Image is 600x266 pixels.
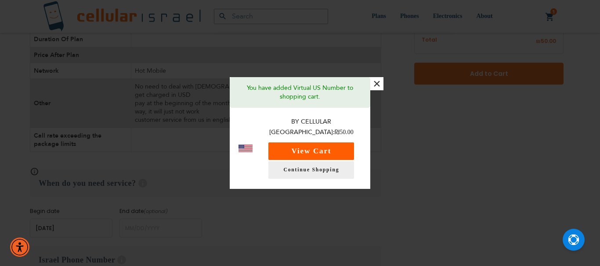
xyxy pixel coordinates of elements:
a: Continue Shopping [268,161,354,179]
p: By Cellular [GEOGRAPHIC_DATA]: [261,117,361,138]
button: View Cart [268,142,354,160]
span: ₪50.00 [335,129,354,135]
div: Accessibility Menu [10,238,29,257]
p: You have added Virtual US Number to shopping cart. [236,84,364,101]
button: × [370,77,383,90]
